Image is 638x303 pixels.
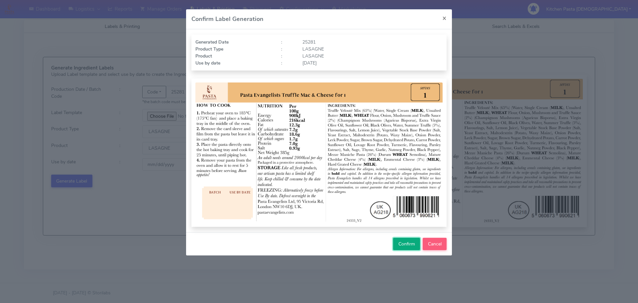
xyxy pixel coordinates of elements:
div: [DATE] [297,60,448,67]
span: × [442,13,447,23]
strong: Product [195,53,212,59]
strong: Use by date [195,60,220,66]
strong: Generated Date [195,39,229,45]
button: Close [437,9,452,27]
button: Confirm [393,238,420,250]
div: LASAGNE [297,46,448,53]
div: 25281 [297,39,448,46]
div: : [276,53,297,60]
button: Cancel [423,238,447,250]
strong: Product Type [195,46,223,52]
h4: Confirm Label Generation [191,15,264,24]
div: LASAGNE [297,53,448,60]
div: : [276,46,297,53]
span: Confirm [398,241,415,247]
img: Label Preview [195,82,443,223]
div: : [276,60,297,67]
div: : [276,39,297,46]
